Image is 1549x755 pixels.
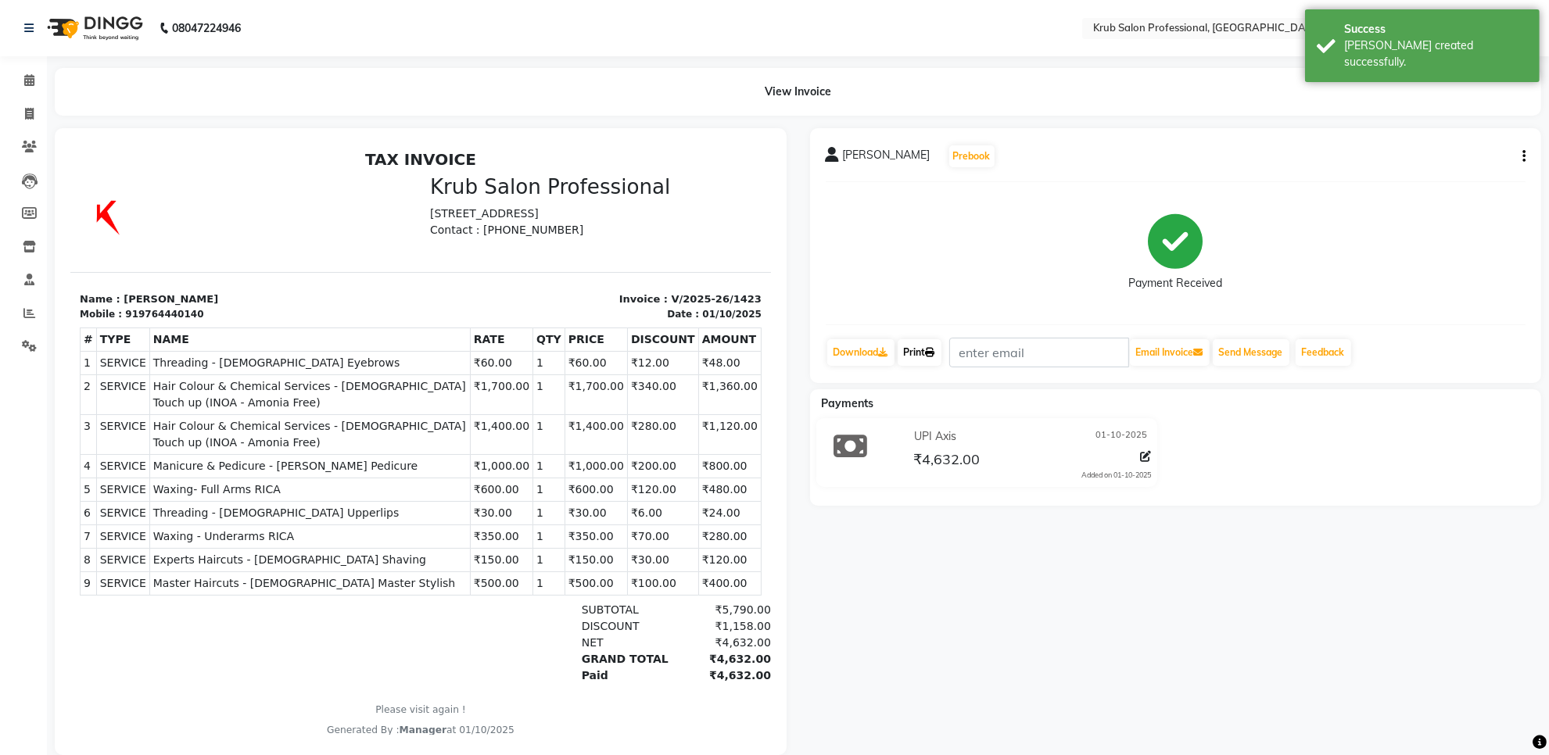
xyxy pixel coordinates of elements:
span: Payments [822,396,874,410]
td: SERVICE [26,381,79,404]
td: ₹100.00 [558,428,629,451]
td: ₹340.00 [558,231,629,270]
td: SERVICE [26,207,79,231]
td: ₹600.00 [400,334,462,357]
th: DISCOUNT [558,184,629,207]
h3: Krub Salon Professional [360,31,691,55]
th: TYPE [26,184,79,207]
td: 4 [10,310,27,334]
td: ₹600.00 [494,334,557,357]
td: 5 [10,334,27,357]
div: Date : [597,163,629,177]
td: ₹30.00 [558,404,629,428]
div: 01/10/2025 [632,163,691,177]
td: SERVICE [26,357,79,381]
td: ₹1,000.00 [400,310,462,334]
div: Success [1344,21,1528,38]
span: Manicure & Pedicure - [PERSON_NAME] Pedicure [83,314,396,331]
div: DISCOUNT [502,474,601,491]
td: ₹1,700.00 [400,231,462,270]
div: Added on 01-10-2025 [1081,470,1151,481]
td: ₹280.00 [558,270,629,310]
div: NET [502,491,601,507]
div: 919764440140 [55,163,133,177]
td: 3 [10,270,27,310]
a: Feedback [1296,339,1351,366]
td: ₹280.00 [628,381,690,404]
p: Invoice : V/2025-26/1423 [360,148,691,163]
td: ₹70.00 [558,381,629,404]
p: Please visit again ! [9,559,691,573]
button: Prebook [949,145,995,167]
td: ₹200.00 [558,310,629,334]
span: Waxing - Underarms RICA [83,385,396,401]
td: ₹1,400.00 [400,270,462,310]
th: PRICE [494,184,557,207]
img: logo [40,6,147,50]
h2: TAX INVOICE [9,6,691,25]
td: ₹150.00 [400,404,462,428]
td: ₹500.00 [494,428,557,451]
span: Hair Colour & Chemical Services - [DEMOGRAPHIC_DATA] Touch up (INOA - Amonia Free) [83,274,396,307]
th: RATE [400,184,462,207]
td: 1 [463,357,495,381]
span: Waxing- Full Arms RICA [83,338,396,354]
td: 1 [463,381,495,404]
td: 9 [10,428,27,451]
td: SERVICE [26,270,79,310]
div: ₹1,158.00 [601,474,701,491]
span: Manager [329,581,377,592]
span: Master Haircuts - [DEMOGRAPHIC_DATA] Master Stylish [83,431,396,448]
td: ₹1,700.00 [494,231,557,270]
td: 8 [10,404,27,428]
span: 01-10-2025 [1095,428,1147,445]
td: 1 [463,207,495,231]
div: SUBTOTAL [502,458,601,474]
td: ₹350.00 [400,381,462,404]
input: enter email [949,338,1129,367]
td: ₹48.00 [628,207,690,231]
td: SERVICE [26,310,79,334]
td: SERVICE [26,404,79,428]
button: Email Invoice [1130,339,1210,366]
td: ₹400.00 [628,428,690,451]
div: Paid [502,524,601,540]
td: SERVICE [26,334,79,357]
td: ₹1,360.00 [628,231,690,270]
td: ₹1,000.00 [494,310,557,334]
td: ₹24.00 [628,357,690,381]
p: [STREET_ADDRESS] [360,62,691,78]
span: Experts Haircuts - [DEMOGRAPHIC_DATA] Shaving [83,408,396,424]
td: 1 [463,334,495,357]
div: ₹5,790.00 [601,458,701,474]
th: # [10,184,27,207]
td: 7 [10,381,27,404]
span: Threading - [DEMOGRAPHIC_DATA] Eyebrows [83,211,396,227]
td: ₹1,400.00 [494,270,557,310]
p: Contact : [PHONE_NUMBER] [360,78,691,95]
div: Mobile : [9,163,52,177]
td: ₹12.00 [558,207,629,231]
span: UPI Axis [914,428,956,445]
div: GRAND TOTAL [502,507,601,524]
td: ₹30.00 [400,357,462,381]
span: Hair Colour & Chemical Services - [DEMOGRAPHIC_DATA] Touch up (INOA - Amonia Free) [83,234,396,267]
th: NAME [79,184,400,207]
td: ₹60.00 [400,207,462,231]
td: ₹30.00 [494,357,557,381]
td: 1 [463,270,495,310]
div: Bill created successfully. [1344,38,1528,70]
td: ₹500.00 [400,428,462,451]
td: ₹800.00 [628,310,690,334]
div: Generated By : at 01/10/2025 [9,579,691,593]
div: ₹4,632.00 [601,491,701,507]
span: ₹4,632.00 [913,450,980,472]
td: 1 [463,404,495,428]
a: Download [827,339,895,366]
td: ₹1,120.00 [628,270,690,310]
td: 1 [463,310,495,334]
div: Payment Received [1128,276,1222,292]
span: Threading - [DEMOGRAPHIC_DATA] Upperlips [83,361,396,377]
td: ₹150.00 [494,404,557,428]
td: ₹6.00 [558,357,629,381]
